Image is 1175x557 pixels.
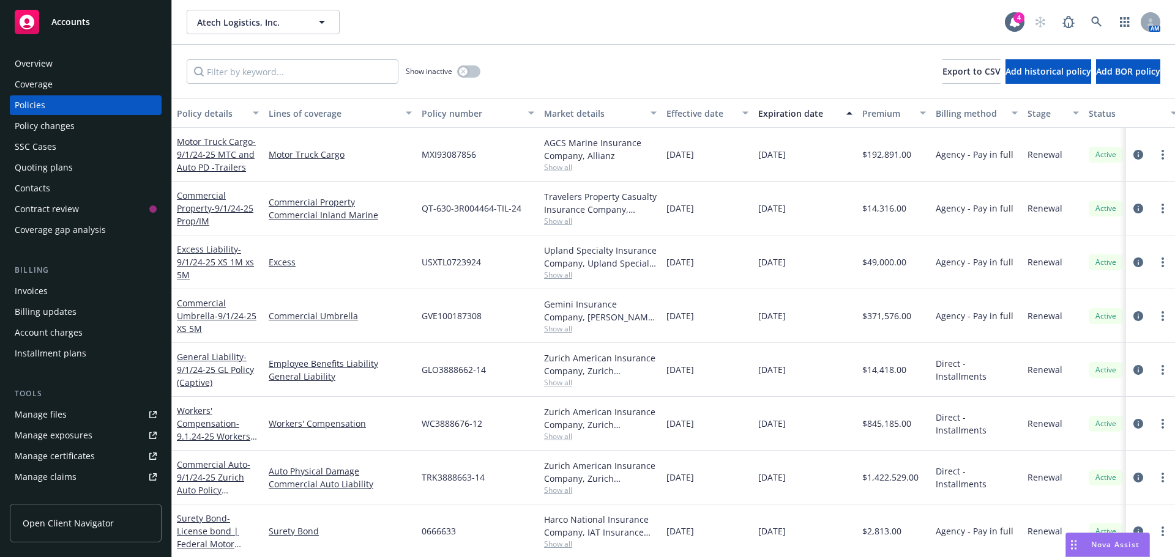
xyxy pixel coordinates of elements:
[662,98,753,128] button: Effective date
[1131,201,1146,216] a: circleInformation
[422,525,456,537] span: 0666633
[177,459,250,509] a: Commercial Auto
[177,418,257,455] span: - 9.1.24-25 Workers Comp (Captive)
[1094,311,1118,322] span: Active
[666,417,694,430] span: [DATE]
[1131,255,1146,270] a: circleInformation
[422,148,476,161] span: MXI93087856
[15,467,76,487] div: Manage claims
[862,309,911,322] span: $371,576.00
[666,148,694,161] span: [DATE]
[666,107,735,120] div: Effective date
[666,256,694,268] span: [DATE]
[936,202,1013,215] span: Agency - Pay in full
[544,298,657,323] div: Gemini Insurance Company, [PERSON_NAME] Corporation, [GEOGRAPHIC_DATA]
[544,323,657,334] span: Show all
[936,525,1013,537] span: Agency - Pay in full
[758,202,786,215] span: [DATE]
[1155,524,1170,539] a: more
[422,202,521,215] span: QT-630-3R004464-TIL-24
[269,417,412,430] a: Workers' Compensation
[1094,203,1118,214] span: Active
[422,471,485,484] span: TRK3888663-14
[15,137,56,157] div: SSC Cases
[422,309,482,322] span: GVE100187308
[177,243,254,281] span: - 9/1/24-25 XS 1M xs 5M
[758,107,839,120] div: Expiration date
[758,309,786,322] span: [DATE]
[544,270,657,280] span: Show all
[544,162,657,172] span: Show all
[10,116,162,136] a: Policy changes
[10,388,162,400] div: Tools
[10,264,162,276] div: Billing
[539,98,662,128] button: Market details
[177,351,254,388] span: - 9/1/24-25 GL Policy (Captive)
[197,16,303,29] span: Atech Logistics, Inc.
[15,488,72,507] div: Manage BORs
[1094,472,1118,483] span: Active
[15,54,53,73] div: Overview
[1155,201,1170,216] a: more
[10,426,162,445] span: Manage exposures
[1028,309,1062,322] span: Renewal
[942,65,1001,77] span: Export to CSV
[10,137,162,157] a: SSC Cases
[10,158,162,177] a: Quoting plans
[862,417,911,430] span: $845,185.00
[1155,363,1170,377] a: more
[10,199,162,219] a: Contract review
[942,59,1001,84] button: Export to CSV
[15,116,75,136] div: Policy changes
[1131,524,1146,539] a: circleInformation
[422,363,486,376] span: GLO3888662-14
[1131,363,1146,377] a: circleInformation
[10,220,162,240] a: Coverage gap analysis
[422,417,482,430] span: WC3888676-12
[1084,10,1109,34] a: Search
[1028,525,1062,537] span: Renewal
[51,17,90,27] span: Accounts
[544,405,657,431] div: Zurich American Insurance Company, Zurich Insurance Group, Artex risk
[269,370,412,383] a: General Liability
[269,309,412,322] a: Commercial Umbrella
[1005,65,1091,77] span: Add historical policy
[666,309,694,322] span: [DATE]
[1096,59,1160,84] button: Add BOR policy
[666,363,694,376] span: [DATE]
[10,179,162,198] a: Contacts
[1155,147,1170,162] a: more
[936,148,1013,161] span: Agency - Pay in full
[15,158,73,177] div: Quoting plans
[417,98,539,128] button: Policy number
[15,220,106,240] div: Coverage gap analysis
[10,446,162,466] a: Manage certificates
[269,525,412,537] a: Surety Bond
[936,411,1018,437] span: Direct - Installments
[1028,202,1062,215] span: Renewal
[15,405,67,424] div: Manage files
[1028,471,1062,484] span: Renewal
[544,107,643,120] div: Market details
[1065,533,1150,557] button: Nova Assist
[1056,10,1081,34] a: Report a Bug
[862,148,911,161] span: $192,891.00
[544,136,657,162] div: AGCS Marine Insurance Company, Allianz
[177,190,253,227] a: Commercial Property
[1094,364,1118,375] span: Active
[10,75,162,94] a: Coverage
[15,446,95,466] div: Manage certificates
[862,525,901,537] span: $2,813.00
[1094,526,1118,537] span: Active
[1131,470,1146,485] a: circleInformation
[544,216,657,226] span: Show all
[544,513,657,539] div: Harco National Insurance Company, IAT Insurance Group
[1155,470,1170,485] a: more
[931,98,1023,128] button: Billing method
[1131,147,1146,162] a: circleInformation
[422,256,481,268] span: USXTL0723924
[269,208,412,221] a: Commercial Inland Marine
[10,467,162,487] a: Manage claims
[1089,107,1163,120] div: Status
[862,256,906,268] span: $49,000.00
